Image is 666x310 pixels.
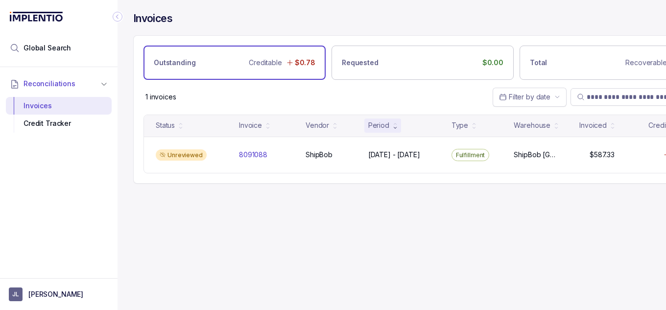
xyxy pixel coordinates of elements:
[154,58,195,68] p: Outstanding
[306,120,329,130] div: Vendor
[452,120,468,130] div: Type
[145,92,176,102] div: Remaining page entries
[514,150,557,160] p: ShipBob [GEOGRAPHIC_DATA][PERSON_NAME]
[530,58,547,68] p: Total
[306,150,333,160] p: ShipBob
[249,58,282,68] p: Creditable
[156,120,175,130] div: Status
[493,88,567,106] button: Date Range Picker
[24,43,71,53] span: Global Search
[514,120,550,130] div: Warehouse
[6,73,112,95] button: Reconciliations
[499,92,550,102] search: Date Range Picker
[145,92,176,102] p: 1 invoices
[24,79,75,89] span: Reconciliations
[133,12,172,25] h4: Invoices
[509,93,550,101] span: Filter by date
[456,150,485,160] p: Fulfillment
[9,287,23,301] span: User initials
[156,149,207,161] div: Unreviewed
[482,58,503,68] p: $0.00
[14,97,104,115] div: Invoices
[112,11,123,23] div: Collapse Icon
[239,150,267,160] p: 8091088
[368,150,420,160] p: [DATE] - [DATE]
[28,289,83,299] p: [PERSON_NAME]
[579,120,607,130] div: Invoiced
[295,58,315,68] p: $0.78
[9,287,109,301] button: User initials[PERSON_NAME]
[368,120,389,130] div: Period
[342,58,379,68] p: Requested
[14,115,104,132] div: Credit Tracker
[6,95,112,135] div: Reconciliations
[239,120,262,130] div: Invoice
[590,150,615,160] p: $587.33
